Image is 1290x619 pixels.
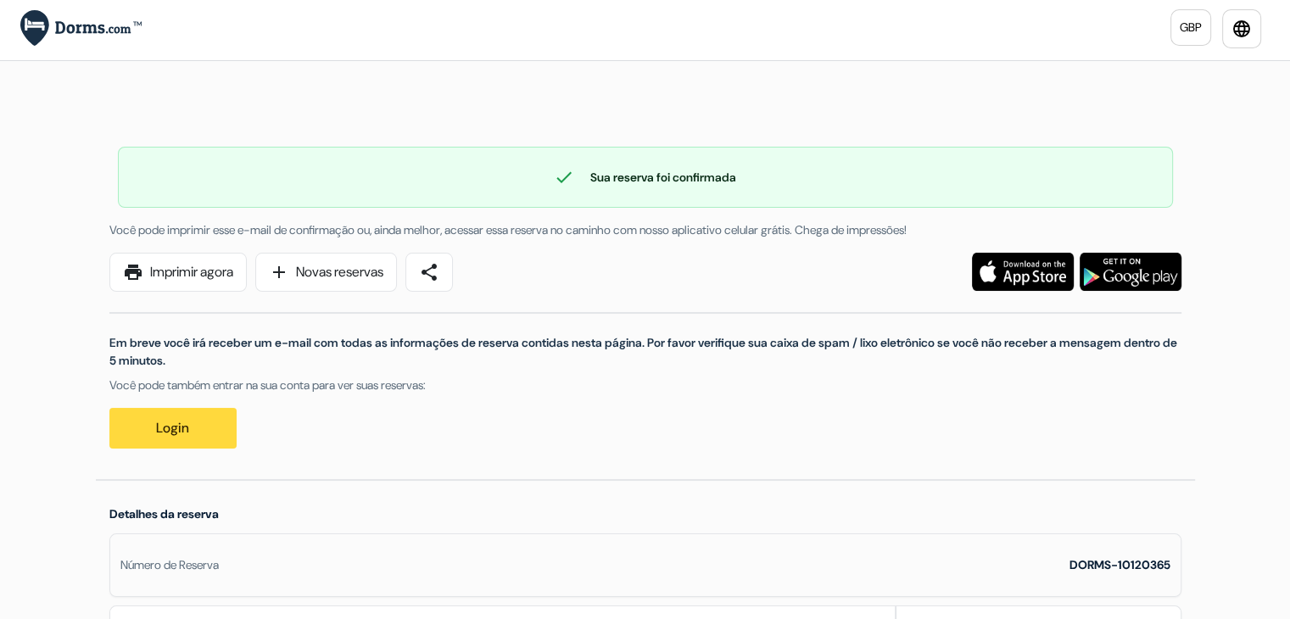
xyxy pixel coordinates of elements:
[109,408,237,449] a: Login
[269,262,289,282] span: add
[1080,253,1181,291] img: Baixe o aplicativo gratuito
[109,376,1181,394] p: Você pode também entrar na sua conta para ver suas reservas:
[1069,557,1170,572] strong: DORMS-10120365
[109,506,219,521] span: Detalhes da reserva
[120,556,219,574] div: Número de Reserva
[109,253,247,292] a: printImprimir agora
[1231,19,1252,39] i: language
[123,262,143,282] span: print
[554,167,574,187] span: check
[20,10,142,47] img: pt.Dorms.com
[405,253,453,292] a: share
[1222,9,1261,48] a: language
[109,222,907,237] span: Você pode imprimir esse e-mail de confirmação ou, ainda melhor, acessar essa reserva no caminho c...
[109,334,1181,370] p: Em breve você irá receber um e-mail com todas as informações de reserva contidas nesta página. Po...
[972,253,1074,291] img: Baixe o aplicativo gratuito
[255,253,397,292] a: addNovas reservas
[1170,9,1211,46] a: GBP
[119,167,1172,187] div: Sua reserva foi confirmada
[419,262,439,282] span: share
